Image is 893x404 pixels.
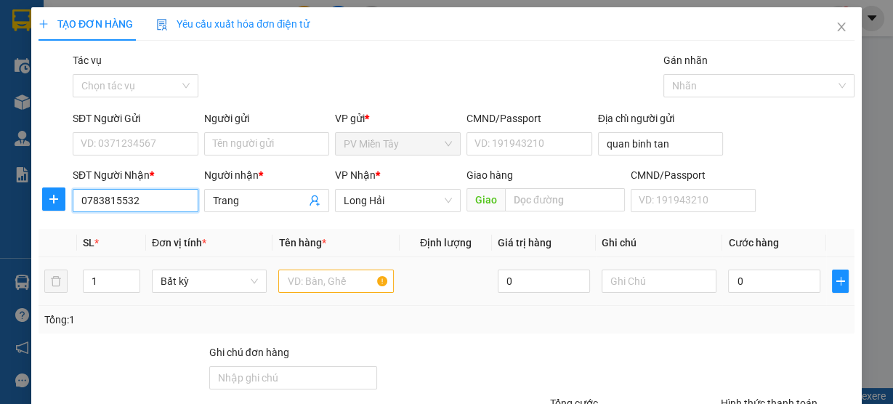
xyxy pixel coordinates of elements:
input: 0 [498,270,590,293]
div: Người gửi [204,110,330,126]
span: SL [83,237,94,249]
button: delete [44,270,68,293]
label: Tác vụ [73,54,102,66]
button: plus [42,187,65,211]
span: Giá trị hàng [498,237,551,249]
span: PV Miền Tây [344,133,452,155]
span: Bất kỳ [161,270,259,292]
span: plus [39,19,49,29]
span: Đơn vị tính [152,237,206,249]
div: Địa chỉ người gửi [598,110,724,126]
label: Gán nhãn [663,54,708,66]
input: Dọc đường [505,188,625,211]
div: Tổng: 1 [44,312,346,328]
div: CMND/Passport [466,110,592,126]
span: plus [833,275,848,287]
input: VD: Bàn, Ghế [278,270,394,293]
span: Yêu cầu xuất hóa đơn điện tử [156,18,310,30]
div: SĐT Người Gửi [73,110,198,126]
th: Ghi chú [596,229,723,257]
button: Close [821,7,862,48]
span: close [836,21,847,33]
span: plus [43,193,65,205]
input: Ghi chú đơn hàng [209,366,377,389]
div: CMND/Passport [631,167,756,183]
span: Tên hàng [278,237,326,249]
label: Ghi chú đơn hàng [209,347,289,358]
span: Giao hàng [466,169,513,181]
span: Cước hàng [728,237,778,249]
span: user-add [309,195,320,206]
span: Định lượng [420,237,472,249]
div: SĐT Người Nhận [73,167,198,183]
img: icon [156,19,168,31]
span: VP Nhận [335,169,376,181]
div: Người nhận [204,167,330,183]
input: Ghi Chú [602,270,717,293]
span: Long Hải [344,190,452,211]
input: Địa chỉ của người gửi [598,132,724,155]
span: TẠO ĐƠN HÀNG [39,18,133,30]
button: plus [832,270,849,293]
div: VP gửi [335,110,461,126]
span: Giao [466,188,505,211]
